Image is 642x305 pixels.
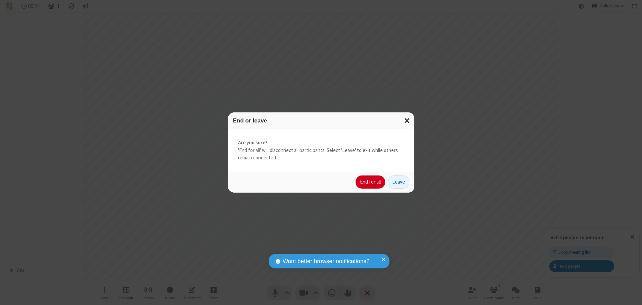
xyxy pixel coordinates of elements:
div: 'End for all' will disconnect all participants. Select 'Leave' to exit while others remain connec... [228,129,414,172]
span: Want better browser notifications? [283,257,369,266]
strong: Are you sure? [238,139,404,147]
h3: End or leave [233,117,409,124]
button: Close modal [400,112,414,129]
button: Leave [388,175,409,189]
button: End for all [356,175,385,189]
